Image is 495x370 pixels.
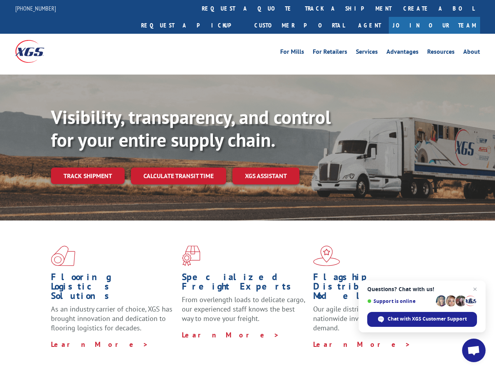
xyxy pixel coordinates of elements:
a: Advantages [386,49,419,57]
img: xgs-icon-total-supply-chain-intelligence-red [51,246,75,266]
div: Chat with XGS Customer Support [367,312,477,327]
a: Calculate transit time [131,168,226,184]
a: About [463,49,480,57]
a: Services [356,49,378,57]
b: Visibility, transparency, and control for your entire supply chain. [51,105,331,152]
a: Request a pickup [135,17,248,34]
a: Learn More > [182,330,279,339]
img: xgs-icon-flagship-distribution-model-red [313,246,340,266]
a: For Retailers [313,49,347,57]
a: XGS ASSISTANT [232,168,299,184]
h1: Flooring Logistics Solutions [51,272,176,304]
span: Chat with XGS Customer Support [388,315,467,323]
a: Customer Portal [248,17,350,34]
span: As an industry carrier of choice, XGS has brought innovation and dedication to flooring logistics... [51,304,172,332]
span: Our agile distribution network gives you nationwide inventory management on demand. [313,304,436,332]
img: xgs-icon-focused-on-flooring-red [182,246,200,266]
h1: Specialized Freight Experts [182,272,307,295]
a: Agent [350,17,389,34]
a: Learn More > [51,340,149,349]
span: Close chat [470,284,480,294]
h1: Flagship Distribution Model [313,272,438,304]
a: For Mills [280,49,304,57]
span: Support is online [367,298,433,304]
a: Resources [427,49,455,57]
a: [PHONE_NUMBER] [15,4,56,12]
a: Join Our Team [389,17,480,34]
p: From overlength loads to delicate cargo, our experienced staff knows the best way to move your fr... [182,295,307,330]
a: Track shipment [51,168,125,184]
span: Questions? Chat with us! [367,286,477,292]
div: Open chat [462,339,486,362]
a: Learn More > [313,340,411,349]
